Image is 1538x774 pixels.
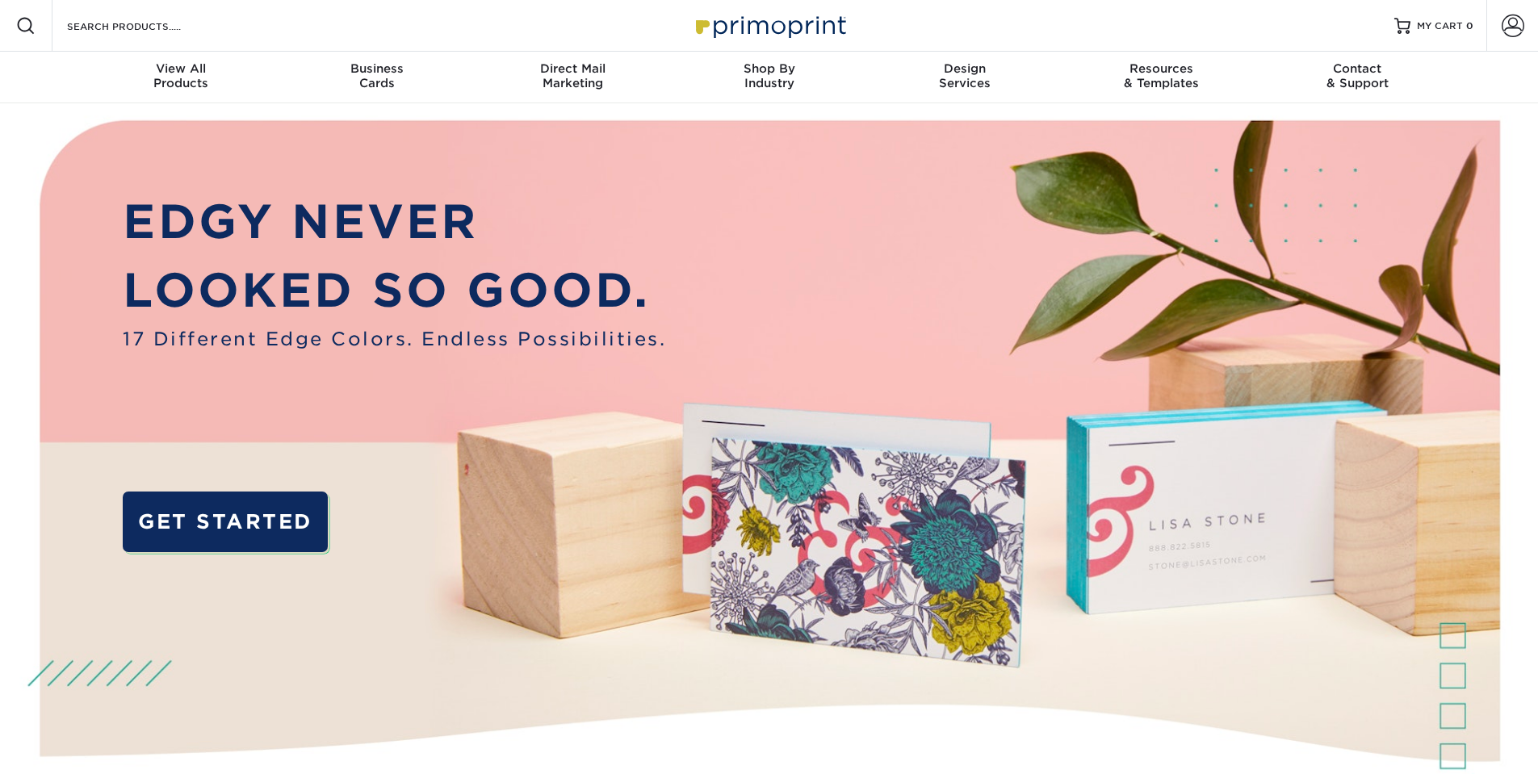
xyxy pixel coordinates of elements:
a: Shop ByIndustry [671,52,867,103]
span: 0 [1466,20,1473,31]
img: Primoprint [689,8,850,43]
div: Products [83,61,279,90]
a: Contact& Support [1259,52,1456,103]
div: Cards [279,61,475,90]
div: Services [867,61,1063,90]
p: EDGY NEVER [123,187,666,257]
span: Design [867,61,1063,76]
span: MY CART [1417,19,1463,33]
a: GET STARTED [123,492,327,552]
div: & Support [1259,61,1456,90]
span: Resources [1063,61,1259,76]
a: View AllProducts [83,52,279,103]
p: LOOKED SO GOOD. [123,256,666,325]
div: Industry [671,61,867,90]
span: Direct Mail [475,61,671,76]
a: Resources& Templates [1063,52,1259,103]
div: Marketing [475,61,671,90]
a: BusinessCards [279,52,475,103]
input: SEARCH PRODUCTS..... [65,16,223,36]
span: Contact [1259,61,1456,76]
span: Shop By [671,61,867,76]
span: View All [83,61,279,76]
div: & Templates [1063,61,1259,90]
a: Direct MailMarketing [475,52,671,103]
span: 17 Different Edge Colors. Endless Possibilities. [123,325,666,353]
span: Business [279,61,475,76]
a: DesignServices [867,52,1063,103]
